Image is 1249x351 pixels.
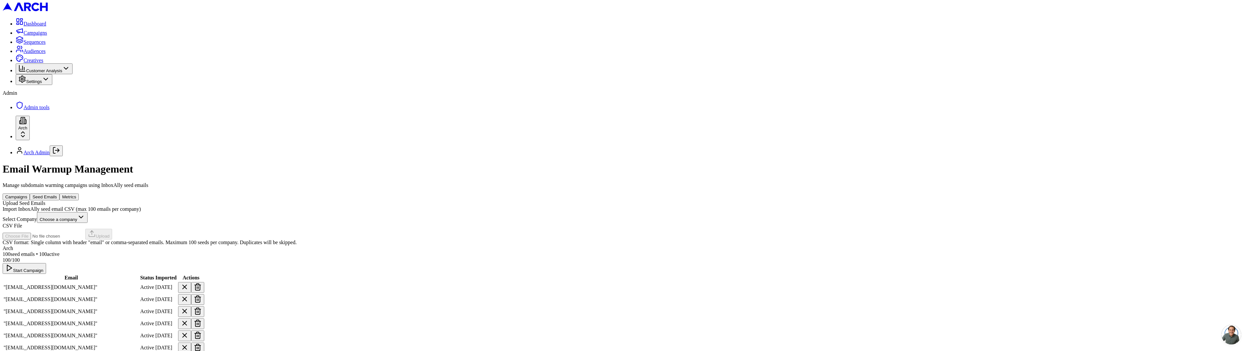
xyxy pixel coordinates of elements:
button: Campaigns [3,193,30,200]
div: CSV format: Single column with header "email" or comma-separated emails. Maximum 100 seeds per co... [3,240,1246,245]
button: Upload [85,229,112,240]
label: CSV File [3,223,22,228]
a: Admin tools [16,105,50,110]
button: Metrics [59,193,79,200]
div: Arch [3,245,1246,251]
h1: Email Warmup Management [3,163,1246,175]
td: [DATE] [155,294,177,305]
span: Arch [18,125,27,130]
button: Seed Emails [30,193,59,200]
a: Audiences [16,48,46,54]
span: Customer Analysis [26,68,62,73]
span: Creatives [24,58,43,63]
span: Audiences [24,48,46,54]
button: Start Campaign [3,263,46,274]
span: Settings [26,79,42,84]
th: Actions [178,275,205,281]
span: Campaigns [24,30,47,36]
div: Active [140,345,154,351]
th: Status [140,275,155,281]
span: Dashboard [24,21,46,26]
p: Manage subdomain warming campaigns using InboxAlly seed emails [3,182,1246,188]
button: Log out [50,145,63,156]
button: Customer Analysis [16,63,73,74]
a: Creatives [16,58,43,63]
div: Active [140,296,154,302]
td: "[EMAIL_ADDRESS][DOMAIN_NAME]" [3,294,139,305]
td: "[EMAIL_ADDRESS][DOMAIN_NAME]" [3,330,139,342]
div: Import InboxAlly seed email CSV (max 100 emails per company) [3,206,1246,212]
div: Upload Seed Emails [3,200,1246,206]
div: 100 seed emails • 100 active [3,251,1246,257]
td: [DATE] [155,318,177,329]
div: Active [140,333,154,339]
span: Sequences [24,39,46,45]
div: Active [140,321,154,326]
a: Dashboard [16,21,46,26]
span: Admin tools [24,105,50,110]
td: "[EMAIL_ADDRESS][DOMAIN_NAME]" [3,318,139,329]
div: Active [140,309,154,314]
a: Sequences [16,39,46,45]
a: Arch Admin [24,150,50,155]
td: "[EMAIL_ADDRESS][DOMAIN_NAME]" [3,306,139,317]
div: 100 /100 [3,257,1246,263]
td: "[EMAIL_ADDRESS][DOMAIN_NAME]" [3,282,139,293]
a: Open chat [1222,325,1241,344]
div: Active [140,284,154,290]
button: Arch [16,116,30,140]
a: Campaigns [16,30,47,36]
div: Admin [3,90,1246,96]
button: Settings [16,74,52,85]
label: Select Company [3,216,37,222]
td: [DATE] [155,330,177,342]
th: Imported [155,275,177,281]
td: [DATE] [155,282,177,293]
td: [DATE] [155,306,177,317]
th: Email [3,275,139,281]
